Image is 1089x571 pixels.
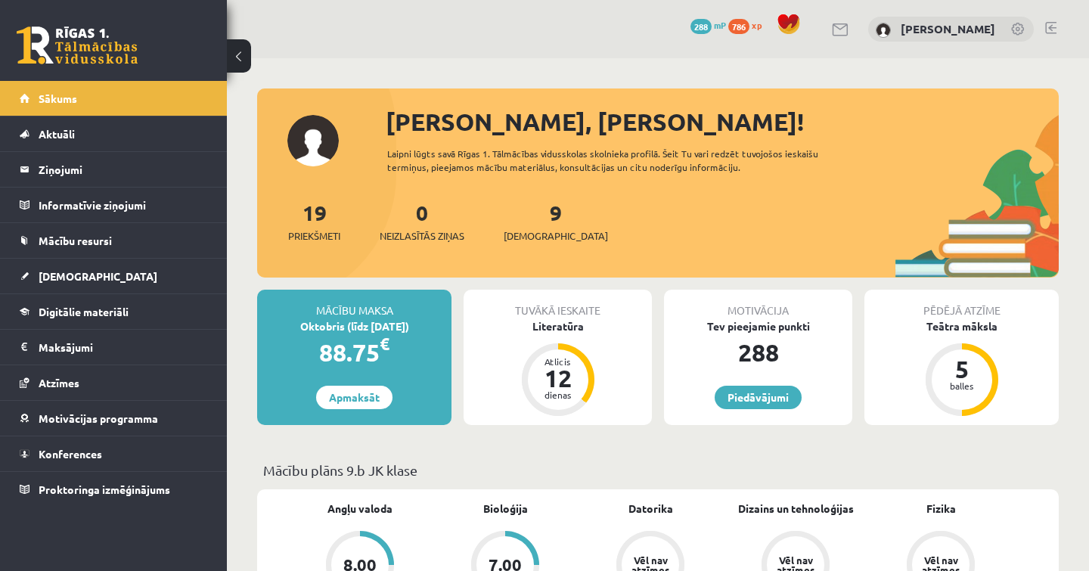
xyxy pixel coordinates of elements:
span: Mācību resursi [39,234,112,247]
legend: Informatīvie ziņojumi [39,188,208,222]
a: Piedāvājumi [715,386,802,409]
a: 288 mP [690,19,726,31]
a: Fizika [926,501,956,517]
div: dienas [535,390,581,399]
span: xp [752,19,762,31]
div: 12 [535,366,581,390]
a: [PERSON_NAME] [901,21,995,36]
a: Mācību resursi [20,223,208,258]
a: Maksājumi [20,330,208,365]
a: Informatīvie ziņojumi [20,188,208,222]
span: mP [714,19,726,31]
a: 19Priekšmeti [288,199,340,244]
span: Sākums [39,92,77,105]
span: Proktoringa izmēģinājums [39,483,170,496]
div: 288 [664,334,852,371]
legend: Maksājumi [39,330,208,365]
legend: Ziņojumi [39,152,208,187]
a: 0Neizlasītās ziņas [380,199,464,244]
div: 5 [939,357,985,381]
a: Proktoringa izmēģinājums [20,472,208,507]
p: Mācību plāns 9.b JK klase [263,460,1053,480]
a: 786 xp [728,19,769,31]
div: Oktobris (līdz [DATE]) [257,318,451,334]
span: Digitālie materiāli [39,305,129,318]
a: Apmaksāt [316,386,392,409]
span: [DEMOGRAPHIC_DATA] [504,228,608,244]
a: Motivācijas programma [20,401,208,436]
a: Atzīmes [20,365,208,400]
a: Sākums [20,81,208,116]
a: [DEMOGRAPHIC_DATA] [20,259,208,293]
div: 88.75 [257,334,451,371]
span: Konferences [39,447,102,461]
span: [DEMOGRAPHIC_DATA] [39,269,157,283]
div: Pēdējā atzīme [864,290,1059,318]
div: Atlicis [535,357,581,366]
div: [PERSON_NAME], [PERSON_NAME]! [386,104,1059,140]
div: Motivācija [664,290,852,318]
a: Konferences [20,436,208,471]
a: Teātra māksla 5 balles [864,318,1059,418]
a: Datorika [628,501,673,517]
div: Mācību maksa [257,290,451,318]
a: Ziņojumi [20,152,208,187]
span: Motivācijas programma [39,411,158,425]
span: 288 [690,19,712,34]
a: Bioloģija [483,501,528,517]
a: Aktuāli [20,116,208,151]
div: Tuvākā ieskaite [464,290,652,318]
a: Literatūra Atlicis 12 dienas [464,318,652,418]
span: 786 [728,19,749,34]
a: Rīgas 1. Tālmācības vidusskola [17,26,138,64]
a: 9[DEMOGRAPHIC_DATA] [504,199,608,244]
span: € [380,333,389,355]
div: Teātra māksla [864,318,1059,334]
div: balles [939,381,985,390]
a: Digitālie materiāli [20,294,208,329]
span: Priekšmeti [288,228,340,244]
img: Gustavs Lapsa [876,23,891,38]
div: Literatūra [464,318,652,334]
span: Neizlasītās ziņas [380,228,464,244]
a: Dizains un tehnoloģijas [738,501,854,517]
a: Angļu valoda [327,501,392,517]
span: Aktuāli [39,127,75,141]
span: Atzīmes [39,376,79,389]
div: Tev pieejamie punkti [664,318,852,334]
div: Laipni lūgts savā Rīgas 1. Tālmācības vidusskolas skolnieka profilā. Šeit Tu vari redzēt tuvojošo... [387,147,868,174]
